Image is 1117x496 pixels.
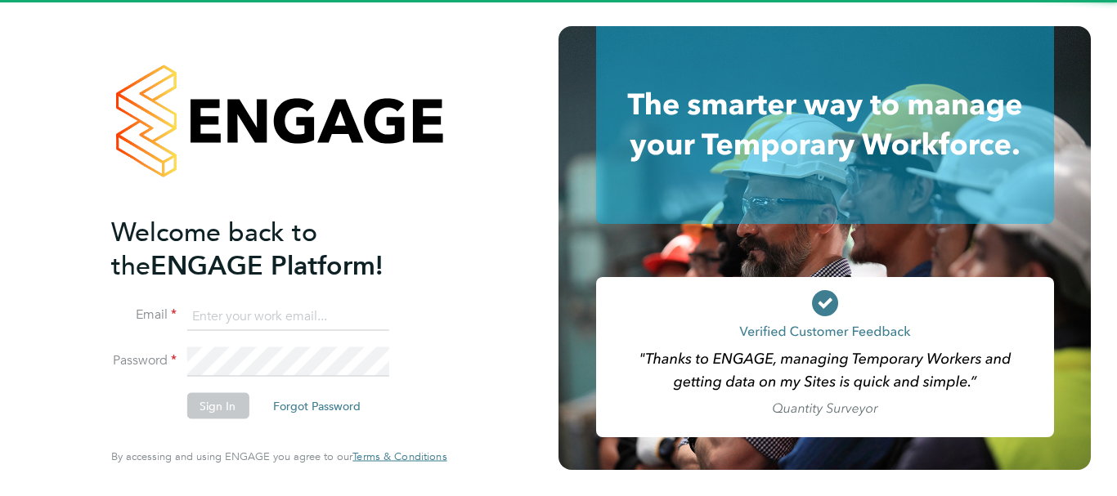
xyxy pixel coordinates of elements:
button: Forgot Password [260,393,374,419]
button: Sign In [186,393,249,419]
span: Welcome back to the [111,216,317,281]
input: Enter your work email... [186,302,388,331]
span: Terms & Conditions [352,449,446,463]
h2: ENGAGE Platform! [111,215,430,282]
a: Terms & Conditions [352,450,446,463]
label: Password [111,352,177,369]
label: Email [111,306,177,324]
span: By accessing and using ENGAGE you agree to our [111,449,446,463]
